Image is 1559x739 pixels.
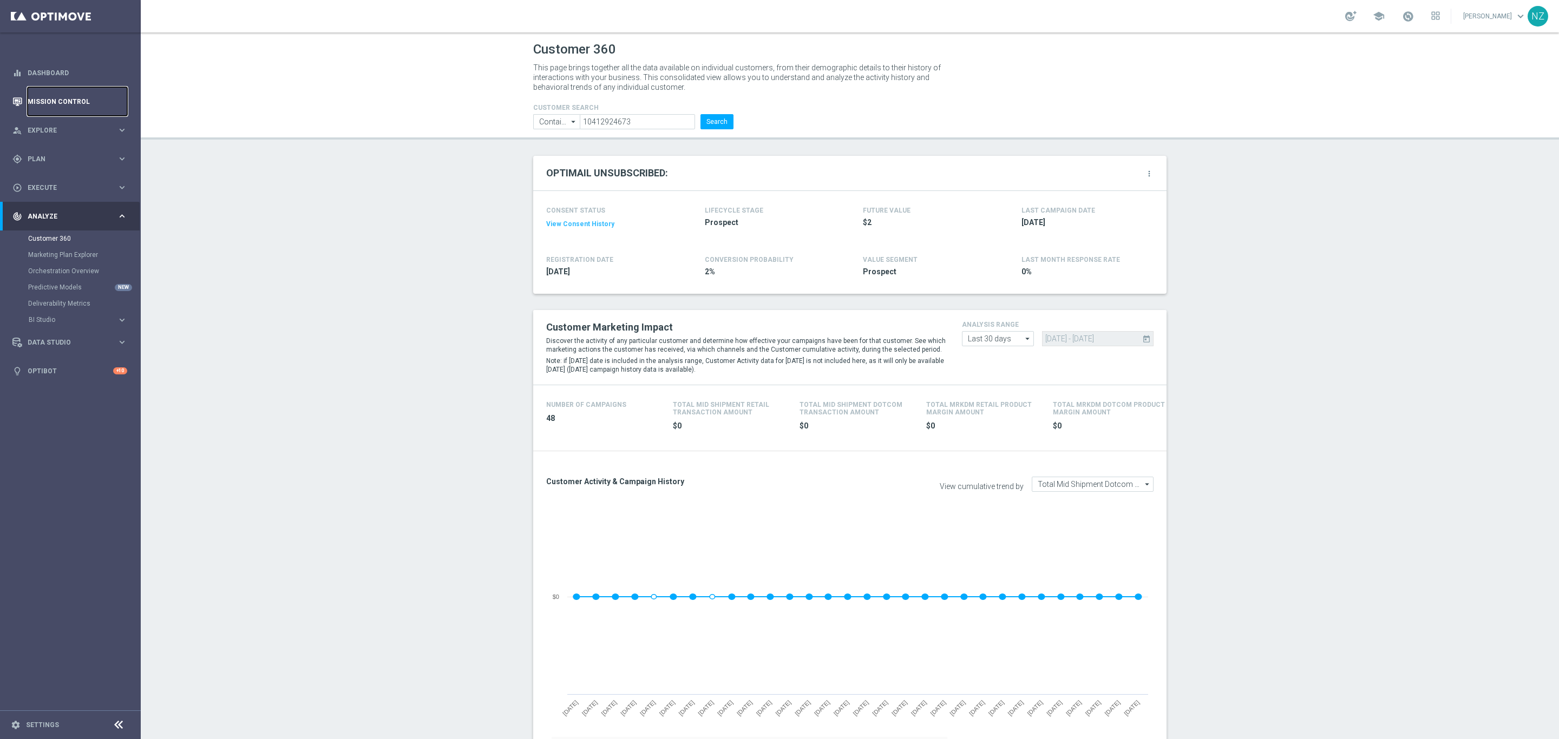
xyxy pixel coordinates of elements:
[12,58,127,87] div: Dashboard
[580,114,695,129] input: Enter CID, Email, name or phone
[546,321,946,334] h2: Customer Marketing Impact
[926,421,1040,431] span: $0
[12,338,117,347] div: Data Studio
[28,339,117,346] span: Data Studio
[639,699,657,717] text: [DATE]
[1528,6,1548,27] div: NZ
[962,321,1154,328] h4: analysis range
[774,699,792,717] text: [DATE]
[28,58,127,87] a: Dashboard
[546,401,626,408] h4: Number of Campaigns
[29,316,106,323] span: BI Studio
[736,699,754,717] text: [DATE]
[1373,10,1385,22] span: school
[1515,10,1527,22] span: keyboard_arrow_down
[697,699,715,717] text: [DATE]
[851,699,869,717] text: [DATE]
[12,154,117,164] div: Plan
[926,401,1040,416] h4: Total Mrkdm Retail Product Margin Amount
[28,184,117,191] span: Execute
[863,267,990,277] span: Prospect
[1462,8,1528,24] a: [PERSON_NAME]keyboard_arrow_down
[533,63,950,92] p: This page brings together all the data available on individual customers, from their demographic ...
[28,263,140,279] div: Orchestration Overview
[546,357,946,374] p: Note: if [DATE] date is included in the analysis range, Customer Activity data for [DATE] is not ...
[28,295,140,312] div: Deliverability Metrics
[1084,699,1102,717] text: [DATE]
[1021,267,1148,277] span: 0%
[12,367,128,375] button: lightbulb Optibot +10
[600,699,618,717] text: [DATE]
[12,126,128,135] button: person_search Explore keyboard_arrow_right
[12,183,117,193] div: Execute
[546,267,673,277] span: 2024-08-14
[12,69,128,77] button: equalizer Dashboard
[546,256,613,263] h4: REGISTRATION DATE
[28,267,113,275] a: Orchestration Overview
[1145,169,1154,178] i: more_vert
[581,699,599,717] text: [DATE]
[12,155,128,163] button: gps_fixed Plan keyboard_arrow_right
[619,699,637,717] text: [DATE]
[28,127,117,134] span: Explore
[28,156,117,162] span: Plan
[28,283,113,292] a: Predictive Models
[28,315,128,324] button: BI Studio keyboard_arrow_right
[117,182,127,193] i: keyboard_arrow_right
[12,68,22,78] i: equalizer
[12,338,128,347] div: Data Studio keyboard_arrow_right
[12,154,22,164] i: gps_fixed
[28,312,140,328] div: BI Studio
[987,699,1005,717] text: [DATE]
[28,279,140,295] div: Predictive Models
[12,212,128,221] button: track_changes Analyze keyboard_arrow_right
[1103,699,1121,717] text: [DATE]
[800,421,913,431] span: $0
[705,207,763,214] h4: LIFECYCLE STAGE
[12,366,22,376] i: lightbulb
[117,154,127,164] i: keyboard_arrow_right
[546,220,614,229] button: View Consent History
[678,699,696,717] text: [DATE]
[1142,477,1153,491] i: arrow_drop_down
[1021,256,1120,263] span: LAST MONTH RESPONSE RATE
[11,720,21,730] i: settings
[12,357,127,385] div: Optibot
[700,114,733,129] button: Search
[1026,699,1044,717] text: [DATE]
[117,315,127,325] i: keyboard_arrow_right
[1032,477,1154,492] input: Total Mid Shipment Dotcom Transaction Amount
[673,401,787,416] h4: Total Mid Shipment Retail Transaction Amount
[1045,699,1063,717] text: [DATE]
[115,284,132,291] div: NEW
[113,367,127,374] div: +10
[833,699,850,717] text: [DATE]
[1021,217,1148,228] span: 2025-10-08
[940,482,1024,491] label: View cumulative trend by
[12,126,117,135] div: Explore
[12,87,127,116] div: Mission Control
[546,336,946,354] p: Discover the activity of any particular customer and determine how effective your campaigns have ...
[12,183,128,192] button: play_circle_outline Execute keyboard_arrow_right
[117,125,127,135] i: keyboard_arrow_right
[12,183,22,193] i: play_circle_outline
[1123,699,1141,717] text: [DATE]
[12,126,22,135] i: person_search
[12,212,117,221] div: Analyze
[1021,207,1095,214] h4: LAST CAMPAIGN DATE
[117,337,127,347] i: keyboard_arrow_right
[29,316,117,323] div: BI Studio
[546,413,660,424] span: 48
[929,699,947,717] text: [DATE]
[1007,699,1025,717] text: [DATE]
[28,230,140,247] div: Customer 360
[28,299,113,308] a: Deliverability Metrics
[12,97,128,106] button: Mission Control
[705,217,831,228] span: Prospect
[26,722,59,728] a: Settings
